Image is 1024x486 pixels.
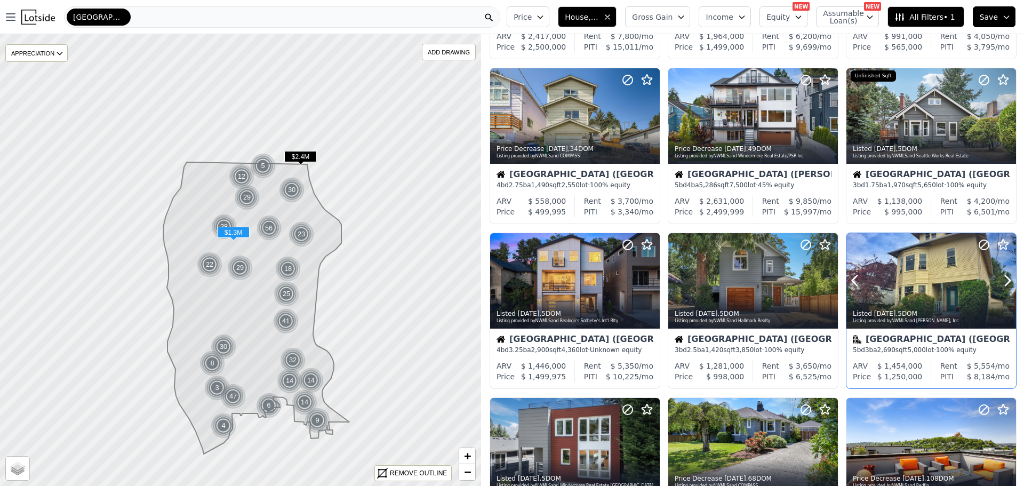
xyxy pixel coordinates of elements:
[497,346,653,354] div: 4 bd 3.25 ba sqft lot · Unknown equity
[894,12,955,22] span: All Filters • 1
[729,181,747,189] span: 7,500
[675,196,690,206] div: ARV
[199,350,225,376] div: 8
[292,389,318,415] img: g1.png
[584,42,597,52] div: PITI
[275,256,301,282] img: g1.png
[422,44,475,60] div: ADD DRAWING
[497,196,511,206] div: ARV
[227,255,253,281] img: g1.png
[531,181,549,189] span: 1,490
[884,208,922,216] span: $ 995,000
[497,371,515,382] div: Price
[675,42,693,52] div: Price
[211,413,236,439] div: 4
[789,43,817,51] span: $ 9,699
[606,43,639,51] span: $ 15,011
[280,347,306,373] img: g1.png
[853,371,871,382] div: Price
[779,361,831,371] div: /mo
[699,197,745,205] span: $ 2,631,000
[789,197,817,205] span: $ 9,850
[853,153,1011,160] div: Listing provided by NWMLS and Seattle Works Real Estate
[279,177,305,203] div: 30
[853,181,1010,189] div: 3 bd 1.75 ba sqft lot · 100% equity
[675,170,683,179] img: House
[497,206,515,217] div: Price
[227,255,253,281] div: 29
[298,368,324,393] img: g1.png
[705,346,723,354] span: 1,420
[887,6,964,27] button: All Filters• 1
[211,413,237,439] img: g1.png
[464,449,471,463] span: +
[973,6,1015,27] button: Save
[6,457,29,480] a: Layers
[874,310,896,317] time: 2025-08-21 00:00
[884,32,922,41] span: $ 991,000
[562,181,580,189] span: 2,550
[884,43,922,51] span: $ 565,000
[528,197,566,205] span: $ 558,000
[211,214,237,240] div: 28
[675,335,683,344] img: House
[967,362,995,370] span: $ 5,554
[675,181,831,189] div: 5 bd 4 ba sqft lot · 45% equity
[197,252,222,277] div: 22
[528,208,566,216] span: $ 499,995
[197,252,223,277] img: g1.png
[675,31,690,42] div: ARV
[940,31,957,42] div: Rent
[789,32,817,41] span: $ 6,200
[497,181,653,189] div: 4 bd 2.75 ba sqft lot · 100% equity
[584,206,597,217] div: PITI
[724,145,746,153] time: 2025-08-21 05:45
[199,350,226,376] img: g1.png
[584,371,597,382] div: PITI
[518,310,540,317] time: 2025-08-21 00:00
[668,68,837,224] a: Price Decrease [DATE],49DOMListing provided byNWMLSand Windermere Real Estate/PSR IncHouse[GEOGRA...
[459,448,475,464] a: Zoom in
[521,32,566,41] span: $ 2,417,000
[584,31,601,42] div: Rent
[464,465,471,479] span: −
[940,361,957,371] div: Rent
[229,164,254,189] div: 12
[518,475,540,482] time: 2025-08-21 00:00
[967,32,995,41] span: $ 4,050
[675,170,831,181] div: [GEOGRAPHIC_DATA] ([PERSON_NAME][GEOGRAPHIC_DATA])
[957,361,1010,371] div: /mo
[250,153,276,179] div: 5
[957,196,1010,206] div: /mo
[699,181,717,189] span: 5,286
[601,361,653,371] div: /mo
[789,372,817,381] span: $ 6,525
[967,197,995,205] span: $ 4,200
[853,346,1010,354] div: 5 bd 3 ba sqft lot · 100% equity
[234,185,260,210] img: g1.png
[497,474,654,483] div: Listed , 5 DOM
[887,181,906,189] span: 1,970
[256,393,282,418] img: g1.png
[390,468,447,478] div: REMOVE OUTLINE
[507,6,549,27] button: Price
[762,196,779,206] div: Rent
[255,214,283,242] img: g2.png
[234,185,260,210] div: 29
[675,335,831,346] div: [GEOGRAPHIC_DATA] ([GEOGRAPHIC_DATA])
[497,335,653,346] div: [GEOGRAPHIC_DATA] ([GEOGRAPHIC_DATA])
[853,318,1011,324] div: Listing provided by NWMLS and [PERSON_NAME], Inc
[954,371,1010,382] div: /mo
[907,346,925,354] span: 5,000
[305,408,330,433] div: 9
[601,196,653,206] div: /mo
[762,206,775,217] div: PITI
[853,170,1010,181] div: [GEOGRAPHIC_DATA] ([GEOGRAPHIC_DATA])
[558,6,617,27] button: House, Multifamily
[606,372,639,381] span: $ 10,225
[275,256,301,282] div: 18
[490,233,659,389] a: Listed [DATE],5DOMListing provided byNWMLSand Realogics Sotheby's Int'l RltyHouse[GEOGRAPHIC_DATA...
[940,196,957,206] div: Rent
[497,335,505,344] img: House
[967,43,995,51] span: $ 3,795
